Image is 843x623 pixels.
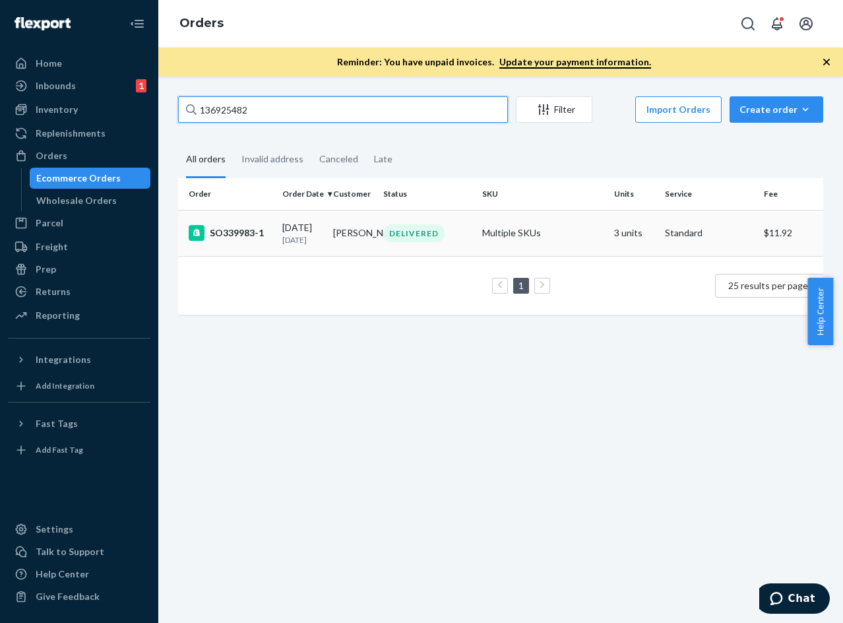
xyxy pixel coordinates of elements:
a: Replenishments [8,123,150,144]
th: Fee [759,178,838,210]
div: 1 [136,79,146,92]
span: 25 results per page [728,280,808,291]
button: Open Search Box [735,11,761,37]
div: Parcel [36,216,63,230]
td: $11.92 [759,210,838,256]
a: Help Center [8,564,150,585]
div: Prep [36,263,56,276]
div: [DATE] [282,221,323,246]
button: Close Navigation [124,11,150,37]
div: Orders [36,149,67,162]
div: All orders [186,142,226,178]
div: Replenishments [36,127,106,140]
ol: breadcrumbs [169,5,234,43]
div: Filter [516,103,592,116]
th: Service [660,178,759,210]
th: Order Date [277,178,328,210]
a: Prep [8,259,150,280]
div: Inbounds [36,79,76,92]
td: [PERSON_NAME] [328,210,379,256]
a: Page 1 is your current page [516,280,526,291]
button: Create order [730,96,823,123]
a: Freight [8,236,150,257]
a: Inventory [8,99,150,120]
td: Multiple SKUs [477,210,609,256]
div: Reporting [36,309,80,322]
img: Flexport logo [15,17,71,30]
a: Wholesale Orders [30,190,151,211]
div: Freight [36,240,68,253]
div: Add Integration [36,380,94,391]
td: 3 units [609,210,660,256]
div: DELIVERED [383,224,445,242]
th: Status [378,178,477,210]
iframe: Opens a widget where you can chat to one of our agents [759,583,830,616]
div: Canceled [319,142,358,176]
a: Parcel [8,213,150,234]
button: Talk to Support [8,541,150,562]
div: SO339983-1 [189,225,272,241]
p: [DATE] [282,234,323,246]
button: Import Orders [635,96,722,123]
button: Integrations [8,349,150,370]
div: Talk to Support [36,545,104,558]
div: Ecommerce Orders [36,172,121,185]
div: Create order [739,103,813,116]
div: Integrations [36,353,91,366]
th: SKU [477,178,609,210]
a: Update your payment information. [499,56,651,69]
th: Units [609,178,660,210]
div: Give Feedback [36,590,100,603]
p: Reminder: You have unpaid invoices. [337,55,651,69]
a: Ecommerce Orders [30,168,151,189]
div: Home [36,57,62,70]
a: Inbounds1 [8,75,150,96]
div: Wholesale Orders [36,194,117,207]
button: Help Center [807,278,833,345]
div: Help Center [36,568,89,581]
a: Orders [179,16,224,30]
div: Late [374,142,392,176]
input: Search orders [178,96,508,123]
div: Returns [36,285,71,298]
button: Open notifications [764,11,790,37]
a: Returns [8,281,150,302]
div: Fast Tags [36,417,78,430]
div: Invalid address [241,142,303,176]
a: Orders [8,145,150,166]
button: Open account menu [793,11,819,37]
p: Standard [665,226,753,240]
div: Settings [36,523,73,536]
div: Inventory [36,103,78,116]
button: Filter [516,96,592,123]
a: Home [8,53,150,74]
button: Give Feedback [8,586,150,607]
th: Order [178,178,277,210]
a: Add Integration [8,376,150,397]
div: Customer [333,188,373,199]
button: Fast Tags [8,413,150,434]
a: Reporting [8,305,150,326]
a: Add Fast Tag [8,440,150,461]
a: Settings [8,519,150,540]
div: Add Fast Tag [36,444,83,455]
